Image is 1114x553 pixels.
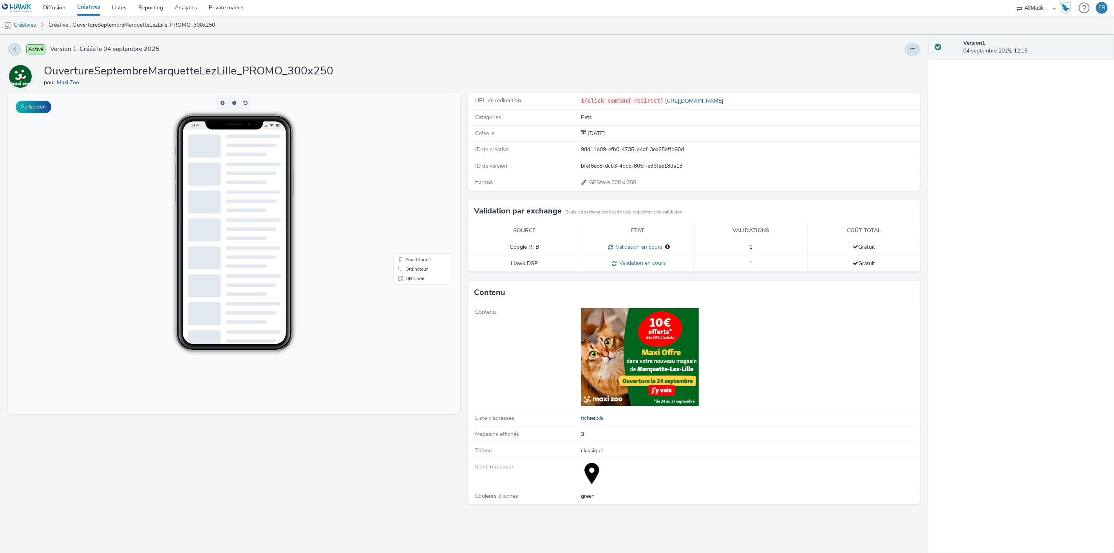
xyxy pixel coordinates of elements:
td: Google RTB [468,239,581,255]
th: Validations [694,223,808,239]
span: 1 [749,243,752,251]
img: undefined Logo [2,3,32,13]
li: Ordinateur [387,172,443,181]
th: Source [468,223,581,239]
div: bfef6ec8-dcb3-4bc5-805f-e36fee18da13 [581,162,920,170]
strong: Version 1 [964,39,986,47]
span: Catégories [475,114,501,121]
img: Hawk Academy [1060,2,1072,14]
img: https://tabmo-cdn.s3.eu-west-1.amazonaws.com/hawk.tabmo.io/organizations/7500e0ea-ede6-43cd-a5f7-... [581,308,699,406]
span: Validation en cours [613,243,662,251]
div: Création 04 septembre 2025, 12:15 [587,130,605,137]
div: green [581,492,920,500]
span: Liste d'adresses [475,414,514,422]
div: Pets [581,114,920,121]
div: 3 [581,430,920,438]
button: Fullscreen [16,101,51,113]
div: ER [1098,2,1105,14]
a: Maxi Zoo [8,72,36,80]
span: ID de version [475,162,507,170]
span: 14:07 [183,30,192,34]
span: QR Code [398,183,416,188]
li: Smartphone [387,162,443,172]
h3: Contenu [474,287,505,298]
div: classique [581,447,920,455]
th: Coût total [807,223,920,239]
th: Etat [581,223,694,239]
small: Seuls les exchanges de cette liste requièrent une validation [566,209,682,215]
h1: OuvertureSeptembreMarquetteLezLille_PROMO_300x250 [44,64,333,79]
span: GPStore [590,179,612,186]
span: Smartphone [398,164,423,169]
h3: Validation par exchange [474,205,562,217]
span: Gratuit [853,243,875,251]
span: ID de créative [475,146,508,153]
li: QR Code [387,181,443,190]
span: Icone marqueur [475,463,514,470]
div: 98d11b09-efb0-4735-b4af-3ea25effb90d [581,146,920,154]
span: Magasins affichés [475,430,519,438]
span: Activé [26,44,45,54]
a: [URL][DOMAIN_NAME] [664,97,726,105]
img: data:image/png;base64,iVBORw0KGgoAAAANSUhEUgAAAEAAAABACAQAAAAAYLlVAAAABGdBTUEAALGPC/xhBQAAACBjSFJ... [581,463,602,484]
span: Validation en cours [617,259,666,267]
img: Maxi Zoo [9,65,32,88]
span: Format [475,178,493,186]
code: ${click_command_redirect} [581,98,664,104]
span: Ordinateur [398,174,420,179]
span: Version 1 - Créée le 04 septembre 2025 [50,45,159,54]
span: 1 [749,260,752,267]
td: Hawk DSP [468,255,581,272]
span: [DATE] [587,130,605,137]
span: URL de redirection [475,97,521,104]
a: fichier.xls [581,414,607,422]
span: Gratuit [853,260,875,267]
a: Hawk Academy [1060,2,1075,14]
img: mobile [4,22,12,29]
span: Couleurs d'icones [475,492,518,500]
a: Maxi Zoo [57,79,82,86]
span: 300 x 250 [589,179,637,186]
span: Contenu [475,308,496,316]
a: Créative : OuvertureSeptembreMarquetteLezLille_PROMO_300x250 [45,16,219,34]
div: 04 septembre 2025, 12:15 [964,39,1108,55]
span: pour [44,79,57,86]
span: Créée le [475,130,494,137]
span: Thème [475,447,492,454]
